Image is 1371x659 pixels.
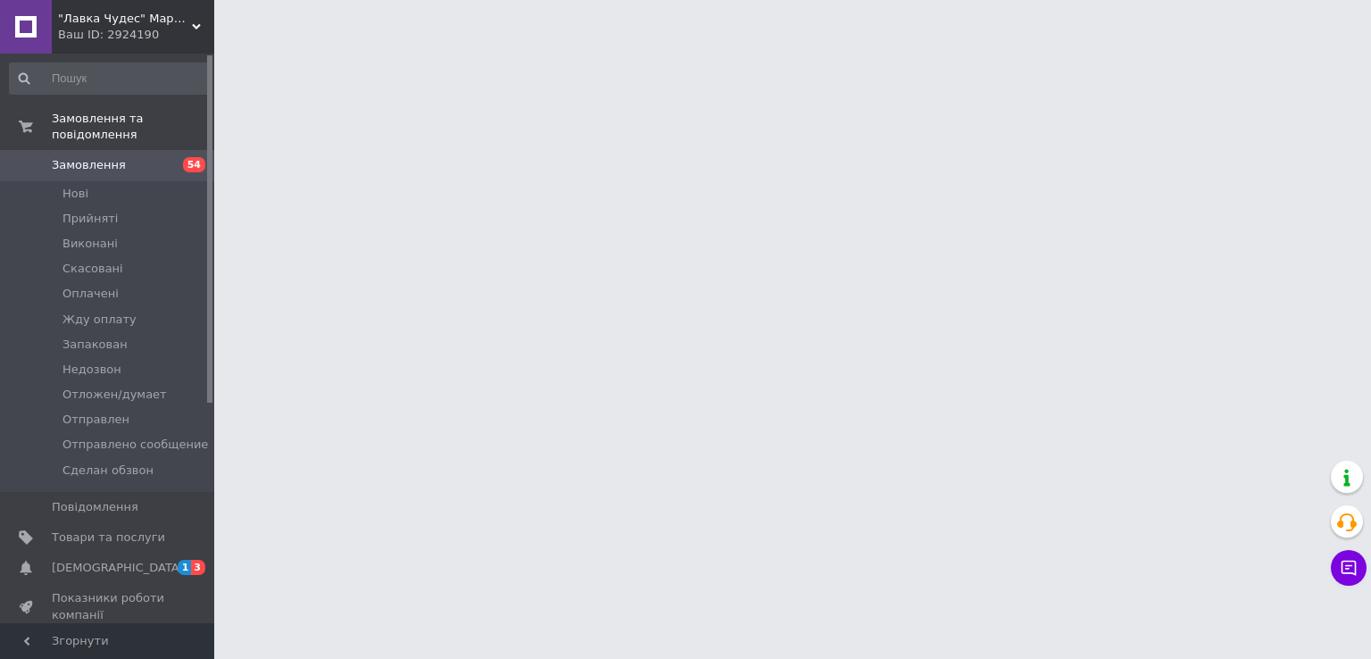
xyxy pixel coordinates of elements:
[62,387,167,403] span: Отложен/думает
[191,560,205,575] span: 3
[52,499,138,515] span: Повідомлення
[62,261,123,277] span: Скасовані
[62,186,88,202] span: Нові
[183,157,205,172] span: 54
[62,362,121,378] span: Недозвон
[52,560,184,576] span: [DEMOGRAPHIC_DATA]
[62,412,129,428] span: Отправлен
[62,312,137,328] span: Жду оплату
[62,211,118,227] span: Прийняті
[178,560,192,575] span: 1
[58,11,192,27] span: "Лавка Чудес" Маркет ваших бажань!
[58,27,214,43] div: Ваш ID: 2924190
[1331,550,1367,586] button: Чат з покупцем
[52,530,165,546] span: Товари та послуги
[62,337,128,353] span: Запакован
[9,63,211,95] input: Пошук
[52,111,214,143] span: Замовлення та повідомлення
[62,236,118,252] span: Виконані
[62,463,154,479] span: Сделан обзвон
[52,157,126,173] span: Замовлення
[52,590,165,622] span: Показники роботи компанії
[62,437,208,453] span: Отправлено сообщение
[62,286,119,302] span: Оплачені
